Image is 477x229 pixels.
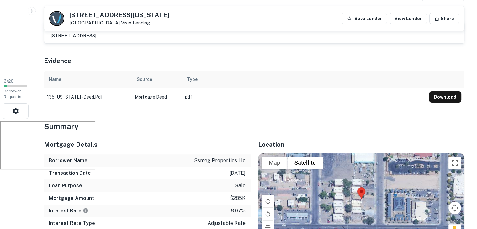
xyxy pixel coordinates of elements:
button: Rotate map clockwise [262,195,274,207]
th: Name [44,71,132,88]
p: sale [235,182,246,189]
h6: Transaction Date [49,169,91,177]
button: Show street map [262,157,287,169]
th: Source [132,71,182,88]
p: adjustable rate [208,220,246,227]
iframe: Chat Widget [446,179,477,209]
div: scrollable content [44,71,464,106]
a: Visio Lending [121,20,150,25]
p: $285k [230,194,246,202]
svg: The interest rates displayed on the website are for informational purposes only and may be report... [83,208,88,213]
p: ssmeg properties llc [194,157,246,164]
button: Rotate map counterclockwise [262,208,274,220]
h6: Loan Purpose [49,182,82,189]
p: [DATE] [229,169,246,177]
h5: [STREET_ADDRESS][US_STATE] [69,12,169,18]
div: Source [137,76,152,83]
a: View Lender [390,13,427,24]
span: Borrower Requests [4,89,21,99]
th: Type [182,71,426,88]
p: [STREET_ADDRESS] [50,32,103,40]
td: Mortgage Deed [132,88,182,106]
button: Download [429,91,461,103]
h5: Mortgage Details [44,140,251,149]
span: 3 / 20 [4,79,13,83]
h4: Summary [44,121,464,132]
button: Toggle fullscreen view [448,157,461,169]
h6: Interest Rate Type [49,220,95,227]
h5: Evidence [44,56,71,66]
p: 8.07% [231,207,246,215]
td: 135 [US_STATE] - deed.pdf [44,88,132,106]
h6: Interest Rate [49,207,88,215]
button: Share [429,13,459,24]
div: Type [187,76,198,83]
button: Save Lender [342,13,387,24]
td: pdf [182,88,426,106]
p: [GEOGRAPHIC_DATA] [69,20,169,26]
button: Show satellite imagery [287,157,323,169]
div: Name [49,76,61,83]
h6: Mortgage Amount [49,194,94,202]
h5: Location [258,140,465,149]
